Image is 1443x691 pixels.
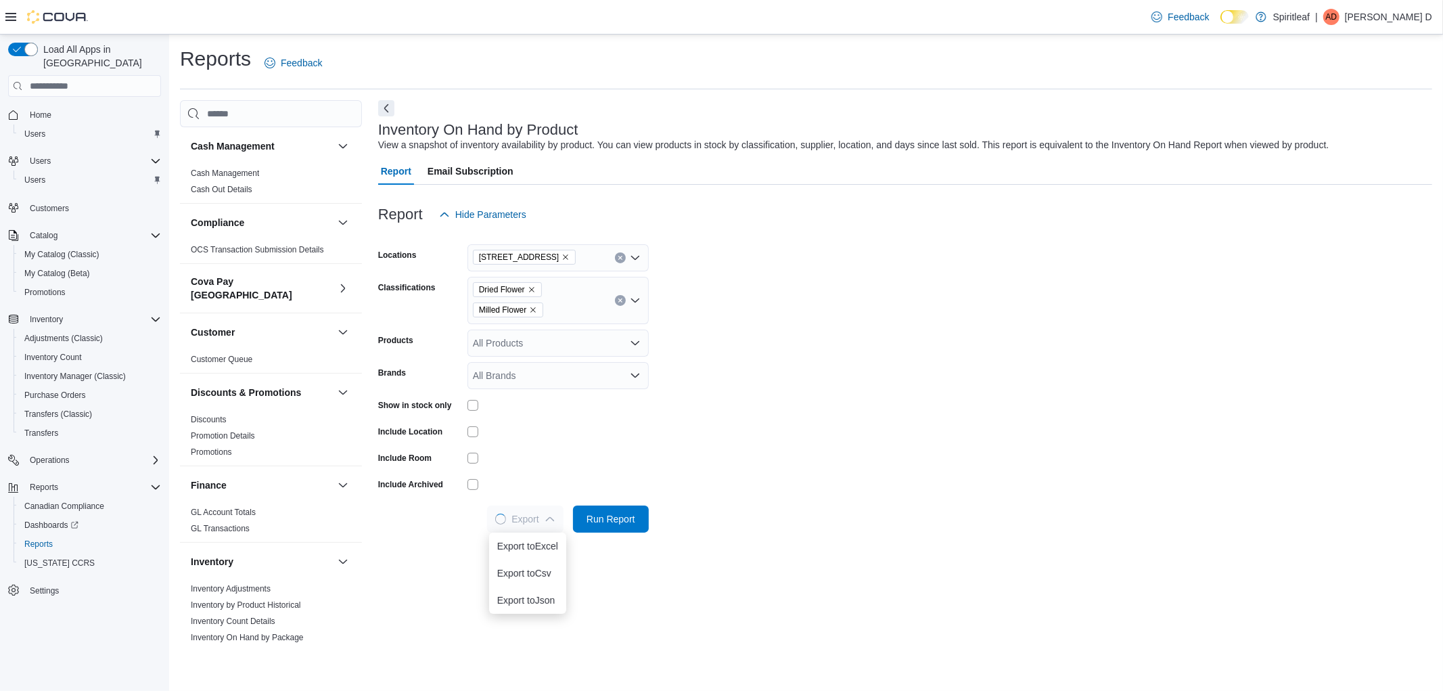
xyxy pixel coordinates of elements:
button: Open list of options [630,338,641,349]
span: OCS Transaction Submission Details [191,244,324,255]
button: Cova Pay [GEOGRAPHIC_DATA] [191,275,332,302]
a: Users [19,172,51,188]
button: Open list of options [630,295,641,306]
span: GL Transactions [191,523,250,534]
a: GL Transactions [191,524,250,533]
button: Reports [14,535,166,554]
button: Operations [3,451,166,470]
button: Settings [3,581,166,600]
span: Dashboards [24,520,78,531]
button: Finance [191,478,332,492]
button: [US_STATE] CCRS [14,554,166,573]
span: Inventory Count [19,349,161,365]
a: Adjustments (Classic) [19,330,108,347]
span: Dried Flower [473,282,542,297]
span: [US_STATE] CCRS [24,558,95,569]
button: Transfers [14,424,166,443]
h3: Finance [191,478,227,492]
div: Customer [180,351,362,373]
label: Brands [378,367,406,378]
button: Open list of options [630,252,641,263]
div: View a snapshot of inventory availability by product. You can view products in stock by classific... [378,138,1329,152]
h3: Report [378,206,423,223]
span: Reports [19,536,161,552]
span: Inventory Manager (Classic) [19,368,161,384]
button: My Catalog (Classic) [14,245,166,264]
button: Open list of options [630,370,641,381]
span: Promotions [191,447,232,458]
label: Products [378,335,413,346]
span: Transfers [24,428,58,439]
a: Transfers (Classic) [19,406,97,422]
a: Home [24,107,57,123]
span: Discounts [191,414,227,425]
span: Users [24,153,161,169]
span: Promotions [19,284,161,300]
button: Hide Parameters [434,201,532,228]
span: Canadian Compliance [19,498,161,514]
a: Feedback [1146,3,1214,30]
span: Transfers (Classic) [24,409,92,420]
a: Customers [24,200,74,217]
a: Customer Queue [191,355,252,364]
span: Inventory [30,314,63,325]
span: Catalog [30,230,58,241]
span: Users [30,156,51,166]
span: Dried Flower [479,283,525,296]
span: Load All Apps in [GEOGRAPHIC_DATA] [38,43,161,70]
button: Inventory [24,311,68,328]
span: GL Account Totals [191,507,256,518]
h3: Discounts & Promotions [191,386,301,399]
div: Finance [180,504,362,542]
button: Canadian Compliance [14,497,166,516]
a: Inventory Adjustments [191,584,271,594]
span: Settings [30,585,59,596]
a: Promotion Details [191,431,255,441]
span: Users [19,126,161,142]
span: Export to Excel [497,541,558,552]
span: Reports [30,482,58,493]
button: Remove Dried Flower from selection in this group [528,286,536,294]
button: Users [14,125,166,143]
button: Inventory Manager (Classic) [14,367,166,386]
button: LoadingExport [487,506,563,533]
span: My Catalog (Classic) [19,246,161,263]
button: Discounts & Promotions [191,386,332,399]
button: My Catalog (Beta) [14,264,166,283]
a: Cash Out Details [191,185,252,194]
button: Export toJson [489,587,566,614]
div: Compliance [180,242,362,263]
button: Users [14,171,166,190]
span: Feedback [1168,10,1209,24]
a: Promotions [19,284,71,300]
button: Users [3,152,166,171]
span: Email Subscription [428,158,513,185]
span: Operations [30,455,70,466]
span: My Catalog (Beta) [24,268,90,279]
span: Inventory Count [24,352,82,363]
a: Inventory Manager (Classic) [19,368,131,384]
a: Inventory by Product Historical [191,600,301,610]
span: Feedback [281,56,322,70]
span: Inventory [24,311,161,328]
span: Settings [24,582,161,599]
button: Catalog [24,227,63,244]
a: Settings [24,583,64,599]
a: OCS Transaction Submission Details [191,245,324,254]
button: Remove Milled Flower from selection in this group [529,306,537,314]
a: Reports [19,536,58,552]
div: Discounts & Promotions [180,411,362,466]
a: Inventory On Hand by Package [191,633,304,642]
label: Include Room [378,453,432,464]
span: Purchase Orders [19,387,161,403]
label: Include Archived [378,479,443,490]
button: Remove 269 - Gateway Blvd (Edmonton) from selection in this group [562,253,570,261]
button: Export toCsv [489,560,566,587]
h3: Inventory On Hand by Product [378,122,578,138]
span: Customers [30,203,69,214]
h3: Cash Management [191,139,275,153]
span: Report [381,158,411,185]
span: Transfers (Classic) [19,406,161,422]
button: Transfers (Classic) [14,405,166,424]
label: Classifications [378,282,436,293]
